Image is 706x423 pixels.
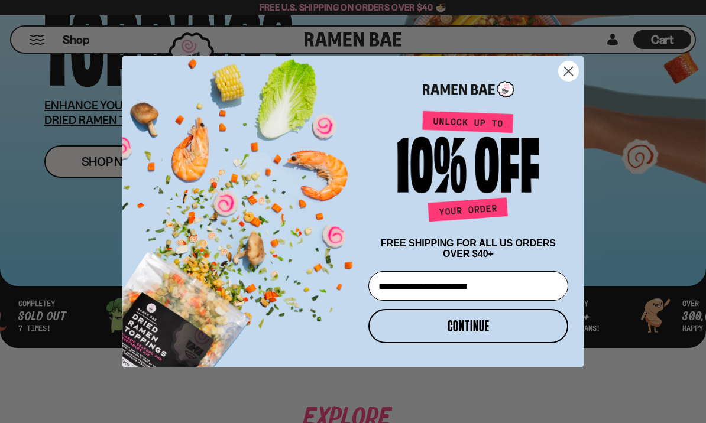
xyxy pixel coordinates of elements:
[558,61,579,82] button: Close dialog
[381,238,556,259] span: FREE SHIPPING FOR ALL US ORDERS OVER $40+
[368,309,568,343] button: CONTINUE
[394,110,542,226] img: Unlock up to 10% off
[122,45,364,367] img: ce7035ce-2e49-461c-ae4b-8ade7372f32c.png
[423,80,514,99] img: Ramen Bae Logo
